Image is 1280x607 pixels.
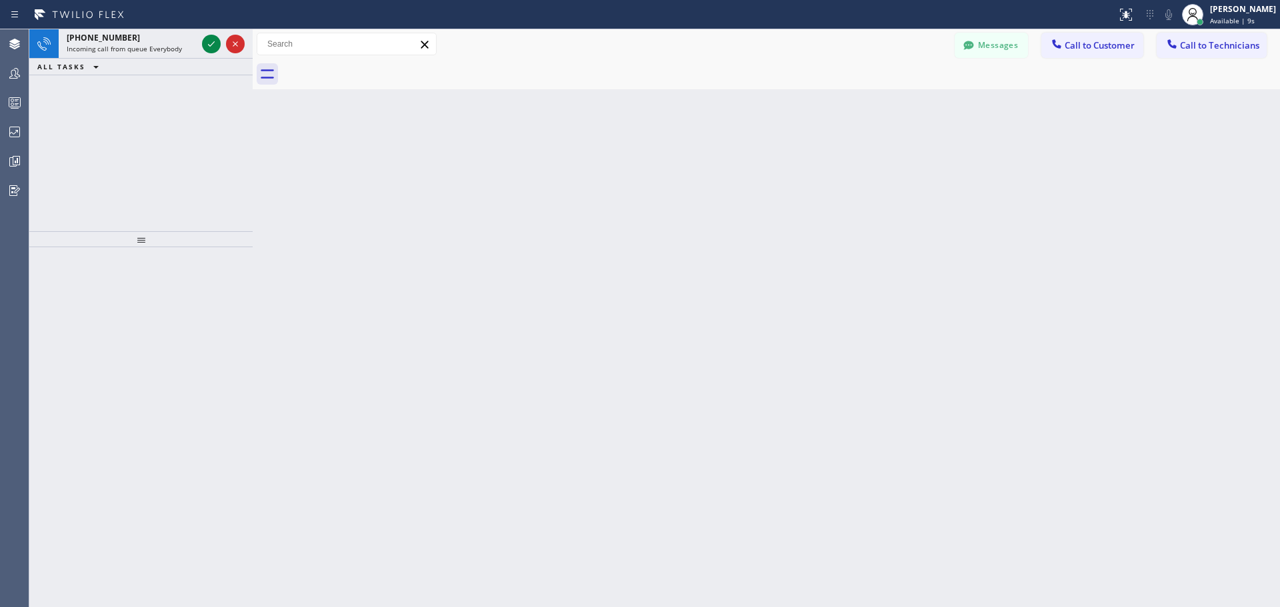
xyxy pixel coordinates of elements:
span: Call to Customer [1065,39,1135,51]
span: Call to Technicians [1180,39,1259,51]
span: ALL TASKS [37,62,85,71]
button: ALL TASKS [29,59,112,75]
button: Call to Customer [1041,33,1143,58]
span: [PHONE_NUMBER] [67,32,140,43]
button: Messages [955,33,1028,58]
span: Available | 9s [1210,16,1255,25]
span: Incoming call from queue Everybody [67,44,182,53]
div: [PERSON_NAME] [1210,3,1276,15]
button: Reject [226,35,245,53]
button: Mute [1159,5,1178,24]
button: Accept [202,35,221,53]
input: Search [257,33,436,55]
button: Call to Technicians [1157,33,1267,58]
